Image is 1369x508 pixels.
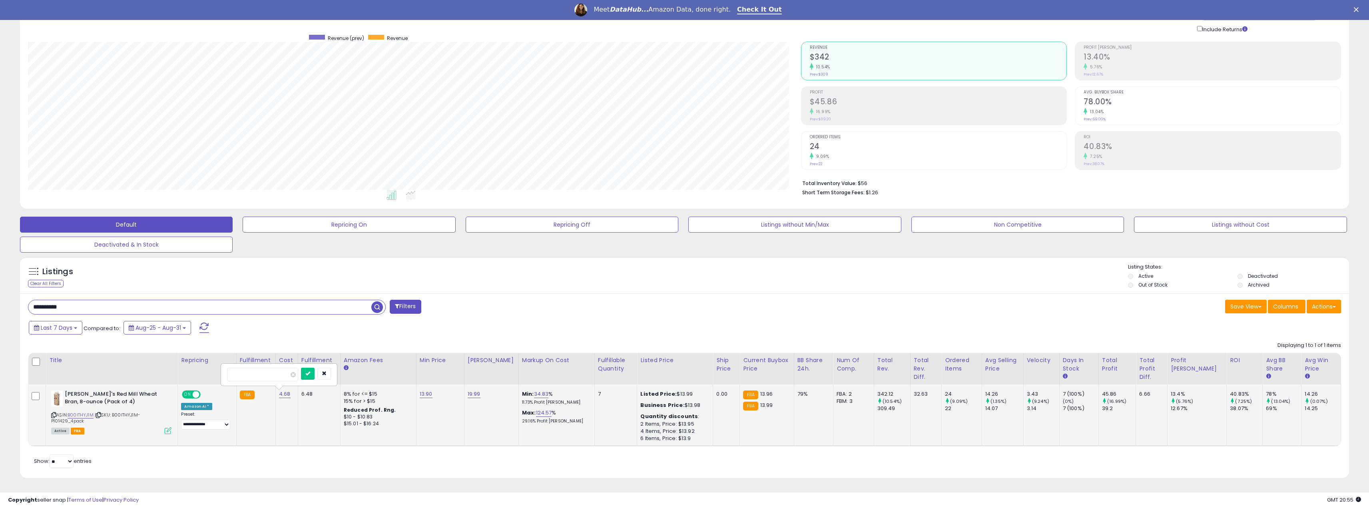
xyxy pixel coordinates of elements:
b: [PERSON_NAME]'s Red Mill Wheat Bran, 8-ounce (Pack of 4) [65,390,162,407]
div: Min Price [420,356,461,365]
h2: $45.86 [810,97,1067,108]
p: Listing States: [1128,263,1349,271]
div: Velocity [1027,356,1056,365]
span: ON [183,391,193,398]
div: 15% for > $15 [344,398,410,405]
span: Last 7 Days [41,324,72,332]
div: Fulfillment [240,356,272,365]
div: 45.86 [1102,390,1136,398]
small: (9.24%) [1032,398,1049,404]
div: Include Returns [1191,24,1257,34]
strong: Copyright [8,496,37,504]
button: Listings without Min/Max [688,217,901,233]
label: Archived [1248,281,1269,288]
span: Show: entries [34,457,92,465]
div: 14.26 [1305,390,1341,398]
small: 7.25% [1087,153,1102,159]
div: 6 Items, Price: $13.9 [640,435,707,442]
div: 22 [945,405,982,412]
a: 13.90 [420,390,432,398]
div: 6.66 [1139,390,1161,398]
div: Total Rev. [877,356,907,373]
div: 13.4% [1171,390,1226,398]
h5: Listings [42,266,73,277]
a: Terms of Use [68,496,102,504]
b: Min: [522,390,534,398]
span: Avg. Buybox Share [1084,90,1341,95]
div: 40.83% [1230,390,1262,398]
span: Columns [1273,303,1298,311]
div: Markup on Cost [522,356,591,365]
div: Num of Comp. [837,356,871,373]
th: The percentage added to the cost of goods (COGS) that forms the calculator for Min & Max prices. [518,353,594,384]
p: 29.16% Profit [PERSON_NAME] [522,418,588,424]
a: B00ITHYJ1M [68,412,94,418]
small: (1.35%) [990,398,1006,404]
small: (10.54%) [883,398,902,404]
span: 2025-09-9 20:55 GMT [1327,496,1361,504]
b: Short Term Storage Fees: [802,189,865,196]
div: Days In Stock [1063,356,1095,373]
small: (7.25%) [1235,398,1252,404]
small: (5.76%) [1176,398,1193,404]
div: ROI [1230,356,1259,365]
label: Deactivated [1248,273,1278,279]
span: $1.26 [866,189,878,196]
button: Default [20,217,233,233]
div: 78% [1266,390,1301,398]
small: (9.09%) [950,398,968,404]
div: 14.26 [985,390,1023,398]
div: ASIN: [51,390,171,433]
div: 342.12 [877,390,910,398]
small: Prev: 69.00% [1084,117,1106,122]
b: Listed Price: [640,390,677,398]
div: 32.63 [914,390,936,398]
div: Total Profit [1102,356,1133,373]
span: 13.96 [760,390,773,398]
div: Cost [279,356,295,365]
h2: 13.40% [1084,52,1341,63]
div: BB Share 24h. [797,356,830,373]
div: Fulfillment Cost [301,356,337,373]
div: 7 [598,390,631,398]
div: $15.01 - $16.24 [344,420,410,427]
img: Profile image for Georgie [574,4,587,16]
div: 3.43 [1027,390,1059,398]
button: Repricing Off [466,217,678,233]
button: Actions [1307,300,1341,313]
div: Total Rev. Diff. [914,356,939,381]
div: Close [1354,7,1362,12]
div: seller snap | | [8,496,139,504]
div: Fulfillable Quantity [598,356,634,373]
b: Reduced Prof. Rng. [344,406,396,413]
h2: 40.83% [1084,142,1341,153]
small: Prev: $39.20 [810,117,831,122]
button: Filters [390,300,421,314]
div: 7 (100%) [1063,390,1098,398]
div: Clear All Filters [28,280,64,287]
small: Prev: $309 [810,72,828,77]
a: 4.68 [279,390,291,398]
div: Listed Price [640,356,709,365]
h2: 78.00% [1084,97,1341,108]
div: % [522,409,588,424]
div: Meet Amazon Data, done right. [594,6,731,14]
div: Preset: [181,412,230,430]
span: ROI [1084,135,1341,139]
div: Current Buybox Price [743,356,790,373]
span: Profit [PERSON_NAME] [1084,46,1341,50]
b: Business Price: [640,401,684,409]
div: 3.14 [1027,405,1059,412]
span: All listings currently available for purchase on Amazon [51,428,70,434]
small: (0.07%) [1310,398,1328,404]
span: Compared to: [84,325,120,332]
i: DataHub... [610,6,648,13]
div: Repricing [181,356,233,365]
div: Avg BB Share [1266,356,1298,373]
div: 7 (100%) [1063,405,1098,412]
div: 38.07% [1230,405,1262,412]
div: 14.07 [985,405,1023,412]
small: 13.04% [1087,109,1104,115]
div: [PERSON_NAME] [468,356,515,365]
div: 69% [1266,405,1301,412]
